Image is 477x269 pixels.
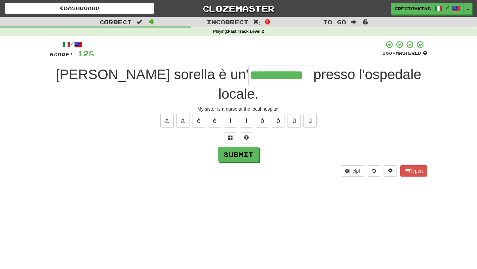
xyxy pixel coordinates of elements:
[224,132,237,143] button: Switch sentence to multiple choice alt+p
[192,114,205,128] button: è
[400,165,427,177] button: Report
[218,67,421,102] span: presso l'ospedale locale.
[368,165,380,177] button: Round history (alt+y)
[218,147,259,162] button: Submit
[256,114,269,128] button: ò
[382,50,396,56] span: 100 %
[382,50,427,56] div: Mastered
[164,3,313,14] a: Clozemaster
[446,5,449,10] span: /
[99,19,132,25] span: Correct
[224,114,237,128] button: ì
[50,40,94,49] div: /
[136,19,144,25] span: :
[78,49,94,58] span: 128
[176,114,189,128] button: á
[240,132,253,143] button: Single letter hint - you only get 1 per sentence and score half the points! alt+h
[391,3,464,15] a: GregTomkins /
[272,114,285,128] button: ó
[363,18,368,26] span: 6
[50,106,427,112] div: My sister is a nurse at the local hospital.
[303,114,317,128] button: ú
[395,6,431,12] span: GregTomkins
[351,19,358,25] span: :
[253,19,260,25] span: :
[228,29,264,34] strong: Fast Track Level 2
[148,18,154,26] span: 4
[288,114,301,128] button: ù
[341,165,364,177] button: Help!
[160,114,174,128] button: à
[50,52,74,57] span: Score:
[240,114,253,128] button: í
[265,18,270,26] span: 0
[5,3,154,14] a: Dashboard
[207,19,248,25] span: Incorrect
[56,67,248,82] span: [PERSON_NAME] sorella è un'
[208,114,221,128] button: é
[323,19,346,25] span: To go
